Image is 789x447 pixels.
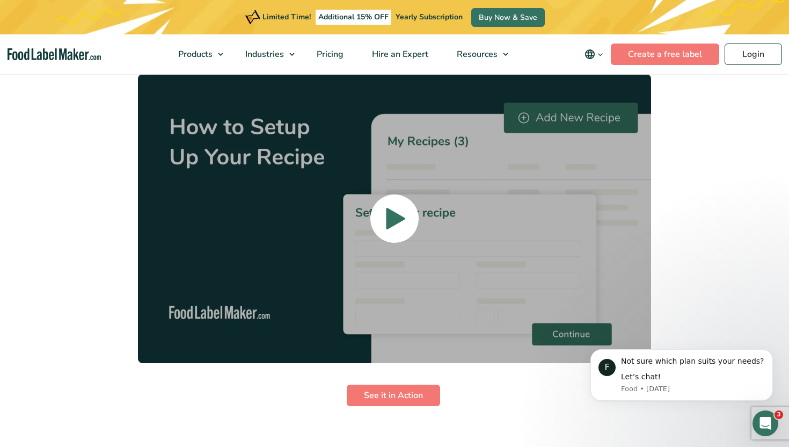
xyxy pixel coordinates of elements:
span: Additional 15% OFF [316,10,391,25]
span: Resources [454,48,499,60]
a: See it in Action [347,385,440,406]
a: Buy Now & Save [471,8,545,27]
a: Products [164,34,229,74]
span: Products [175,48,214,60]
a: Hire an Expert [358,34,440,74]
a: Login [725,44,782,65]
a: Resources [443,34,514,74]
span: Industries [242,48,285,60]
a: Industries [231,34,300,74]
span: Pricing [313,48,345,60]
iframe: Intercom notifications message [574,333,789,418]
span: Limited Time! [262,12,311,22]
span: Hire an Expert [369,48,429,60]
span: 3 [775,410,783,419]
iframe: Intercom live chat [753,410,778,436]
a: Create a free label [611,44,719,65]
a: Pricing [303,34,355,74]
span: Yearly Subscription [396,12,463,22]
